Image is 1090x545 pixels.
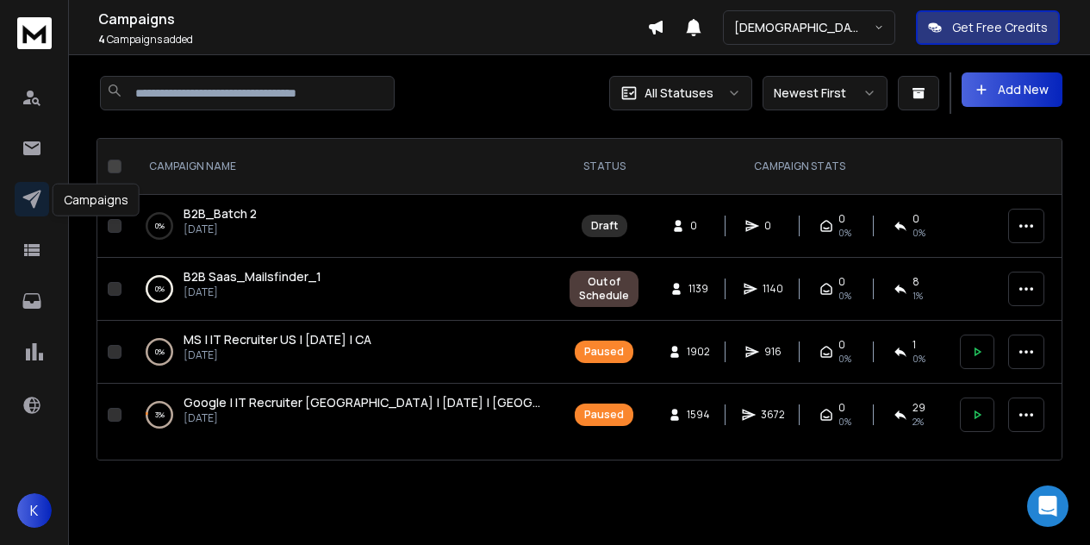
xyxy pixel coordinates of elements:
button: Add New [962,72,1062,107]
div: Paused [584,408,624,422]
span: 0% [838,352,851,366]
span: 1 [912,338,916,352]
span: 1 % [912,289,923,303]
span: 3672 [761,408,785,422]
span: B2B_Batch 2 [184,205,257,222]
span: 1594 [687,408,710,422]
div: Campaigns [53,184,140,216]
p: 0 % [155,217,165,235]
a: B2B Saas_Mailsfinder_1 [184,268,321,285]
button: K [17,493,52,528]
p: All Statuses [645,85,713,102]
th: CAMPAIGN STATS [649,139,950,195]
span: 29 [912,401,925,415]
a: MS | IT Recruiter US | [DATE] | CA [184,331,371,348]
p: Campaigns added [98,33,647,47]
h1: Campaigns [98,9,647,29]
span: 0% [912,226,925,240]
p: Get Free Credits [952,19,1048,36]
span: 0 [838,338,845,352]
th: CAMPAIGN NAME [128,139,559,195]
button: Newest First [763,76,888,110]
span: 4 [98,32,105,47]
p: 3 % [155,406,165,423]
span: 0 [838,401,845,415]
span: B2B Saas_Mailsfinder_1 [184,268,321,285]
a: Google | IT Recruiter [GEOGRAPHIC_DATA] | [DATE] | [GEOGRAPHIC_DATA] [184,394,542,411]
span: 0% [838,289,851,303]
p: [DATE] [184,222,257,236]
span: 8 [912,275,919,289]
div: Out of Schedule [579,275,629,303]
div: Draft [591,219,618,233]
p: [DATE] [184,285,321,299]
span: MS | IT Recruiter US | [DATE] | CA [184,331,371,348]
div: Paused [584,345,624,359]
span: 0% [838,415,851,429]
td: 3%Google | IT Recruiter [GEOGRAPHIC_DATA] | [DATE] | [GEOGRAPHIC_DATA][DATE] [128,384,559,447]
span: Google | IT Recruiter [GEOGRAPHIC_DATA] | [DATE] | [GEOGRAPHIC_DATA] [184,394,620,410]
p: 0 % [155,343,165,360]
span: 0 % [912,352,925,366]
span: 916 [764,345,782,359]
p: [DEMOGRAPHIC_DATA] <> Harsh SSA [734,19,874,36]
span: 1140 [763,282,783,296]
span: 0% [838,226,851,240]
td: 0%B2B_Batch 2[DATE] [128,195,559,258]
p: 0 % [155,280,165,298]
span: 1902 [687,345,710,359]
span: 0 [912,212,919,226]
p: [DATE] [184,348,371,362]
p: [DATE] [184,411,542,425]
span: 0 [764,219,782,233]
img: logo [17,17,52,49]
span: 1139 [688,282,708,296]
span: 0 [690,219,707,233]
button: Get Free Credits [916,10,1060,45]
td: 0%MS | IT Recruiter US | [DATE] | CA[DATE] [128,321,559,384]
div: Open Intercom Messenger [1027,485,1068,527]
td: 0%B2B Saas_Mailsfinder_1[DATE] [128,258,559,321]
th: STATUS [559,139,649,195]
span: 0 [838,212,845,226]
span: 2 % [912,415,924,429]
a: B2B_Batch 2 [184,205,257,222]
span: 0 [838,275,845,289]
